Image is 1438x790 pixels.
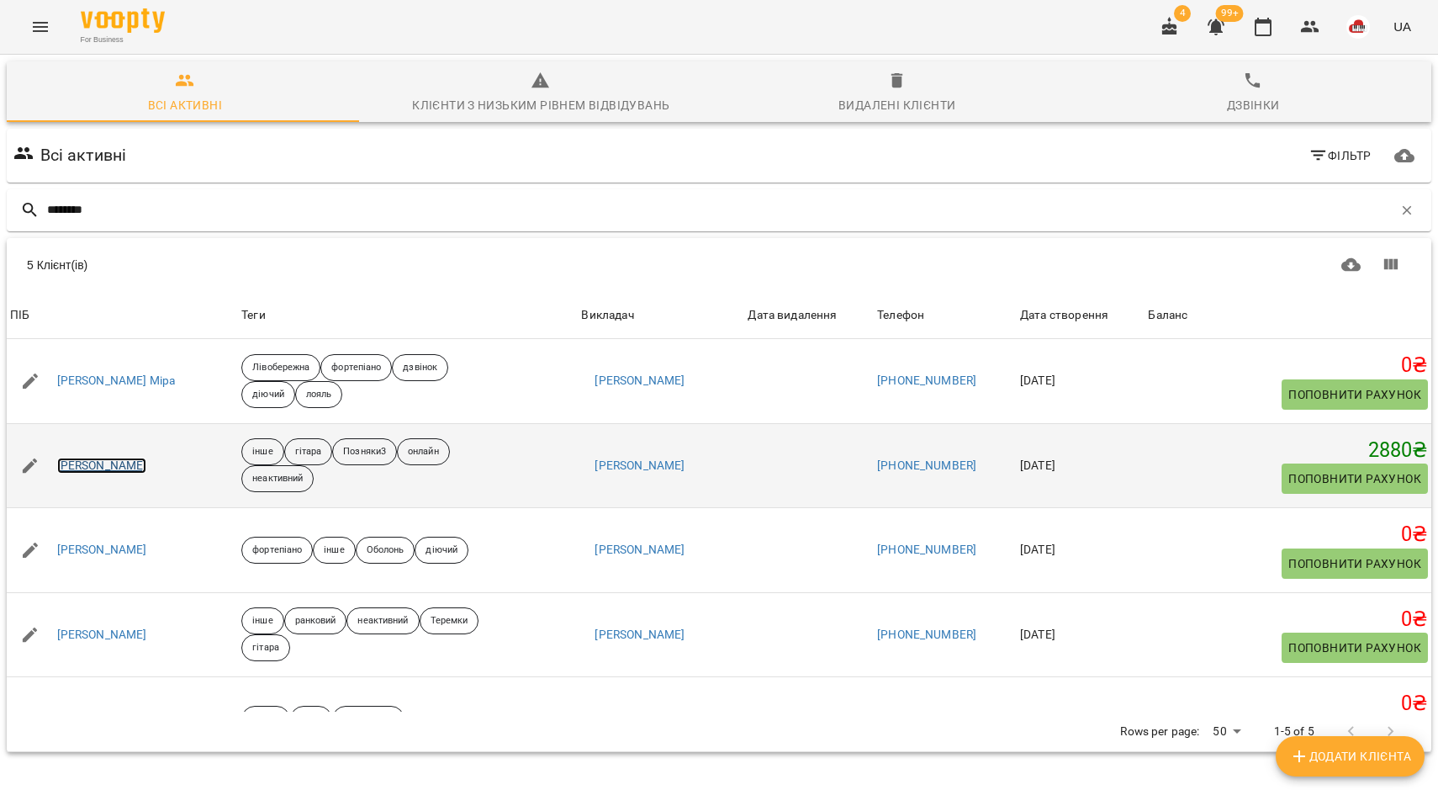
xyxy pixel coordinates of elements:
div: Позняки3 [332,438,397,465]
div: ранковий [284,607,347,634]
span: Дата видалення [748,305,870,326]
p: Оболонь [367,543,404,558]
span: Поповнити рахунок [1288,384,1421,405]
a: [PHONE_NUMBER] [877,459,976,472]
td: [DATE] [1017,508,1145,593]
p: фортепіано [252,543,302,558]
button: Поповнити рахунок [1282,379,1428,410]
a: [PERSON_NAME] Міра [57,373,176,390]
span: Поповнити рахунок [1288,469,1421,489]
h6: Всі активні [40,142,127,168]
div: гітара [284,438,333,465]
p: гітара [295,445,322,459]
button: Поповнити рахунок [1282,464,1428,494]
div: фортепіано [320,354,392,381]
a: [PHONE_NUMBER] [877,543,976,556]
a: [PERSON_NAME] [57,627,147,644]
button: Фільтр [1302,141,1378,171]
span: Поповнити рахунок [1288,638,1421,658]
span: UA [1393,18,1411,35]
a: [PERSON_NAME] [595,373,685,390]
h5: 2880 ₴ [1148,437,1428,464]
div: Дата видалення [748,305,837,326]
span: 99+ [1216,5,1244,22]
div: 50 [1206,719,1246,744]
img: 42377b0de29e0fb1f7aad4b12e1980f7.jpeg [1346,15,1370,39]
div: онлайн [397,438,450,465]
div: Sort [1148,305,1187,326]
a: [PERSON_NAME] [57,542,147,559]
div: Телефон [877,305,924,326]
div: неактивний [332,706,404,733]
button: Завантажити CSV [1331,245,1372,285]
div: Баланс [1148,305,1187,326]
td: [DATE] [1017,677,1145,762]
span: Фільтр [1308,146,1372,166]
span: For Business [81,34,165,45]
div: ПІБ [10,305,29,326]
a: [PHONE_NUMBER] [877,628,976,641]
p: інше [324,543,344,558]
p: фортепіано [331,361,381,375]
div: гітара [241,706,290,733]
div: діючий [241,381,295,408]
div: Sort [877,305,924,326]
img: Voopty Logo [81,8,165,33]
p: діючий [252,388,284,402]
p: діючий [426,543,457,558]
p: гітара [252,641,279,655]
div: інше [313,537,355,564]
h5: 0 ₴ [1148,522,1428,548]
button: Поповнити рахунок [1282,633,1428,663]
p: Теремки [431,614,468,628]
p: дзвінок [403,361,437,375]
div: лояль [295,381,343,408]
a: [PERSON_NAME] [57,458,147,475]
div: Клієнти з низьким рівнем відвідувань [412,95,669,115]
span: 4 [1174,5,1191,22]
div: неактивний [241,465,314,492]
div: Викладач [581,305,633,326]
p: інше [252,445,272,459]
div: інше [241,438,283,465]
span: Телефон [877,305,1013,326]
button: Додати клієнта [1276,736,1425,777]
td: [DATE] [1017,423,1145,508]
p: Позняки3 [343,445,386,459]
a: [PERSON_NAME] [595,542,685,559]
div: Sort [581,305,633,326]
div: Sort [10,305,29,326]
span: Поповнити рахунок [1288,554,1421,574]
a: [PERSON_NAME] [595,627,685,644]
p: Rows per page: [1120,724,1199,740]
div: Всі активні [148,95,222,115]
p: 1-5 of 5 [1274,724,1314,740]
p: лояль [306,388,332,402]
span: ПІБ [10,305,235,326]
div: Table Toolbar [7,238,1431,292]
span: Баланс [1148,305,1428,326]
p: неактивний [357,614,408,628]
div: Лівобережна [241,354,320,381]
button: Menu [20,7,61,47]
div: Теги [241,305,574,326]
td: [DATE] [1017,592,1145,677]
p: інше [252,614,272,628]
a: [PHONE_NUMBER] [877,374,976,387]
div: Sort [1020,305,1108,326]
div: гітара [241,634,290,661]
td: [DATE] [1017,339,1145,423]
div: Дата створення [1020,305,1108,326]
button: Показати колонки [1371,245,1411,285]
div: 5 Клієнт(ів) [27,257,710,273]
p: Лівобережна [252,361,309,375]
a: [PERSON_NAME] [595,458,685,475]
div: Sort [748,305,837,326]
div: Видалені клієнти [838,95,955,115]
div: інше [241,607,283,634]
div: неактивний [346,607,419,634]
p: неактивний [252,472,303,486]
div: фортепіано [241,537,313,564]
h5: 0 ₴ [1148,691,1428,717]
div: діючий [415,537,468,564]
